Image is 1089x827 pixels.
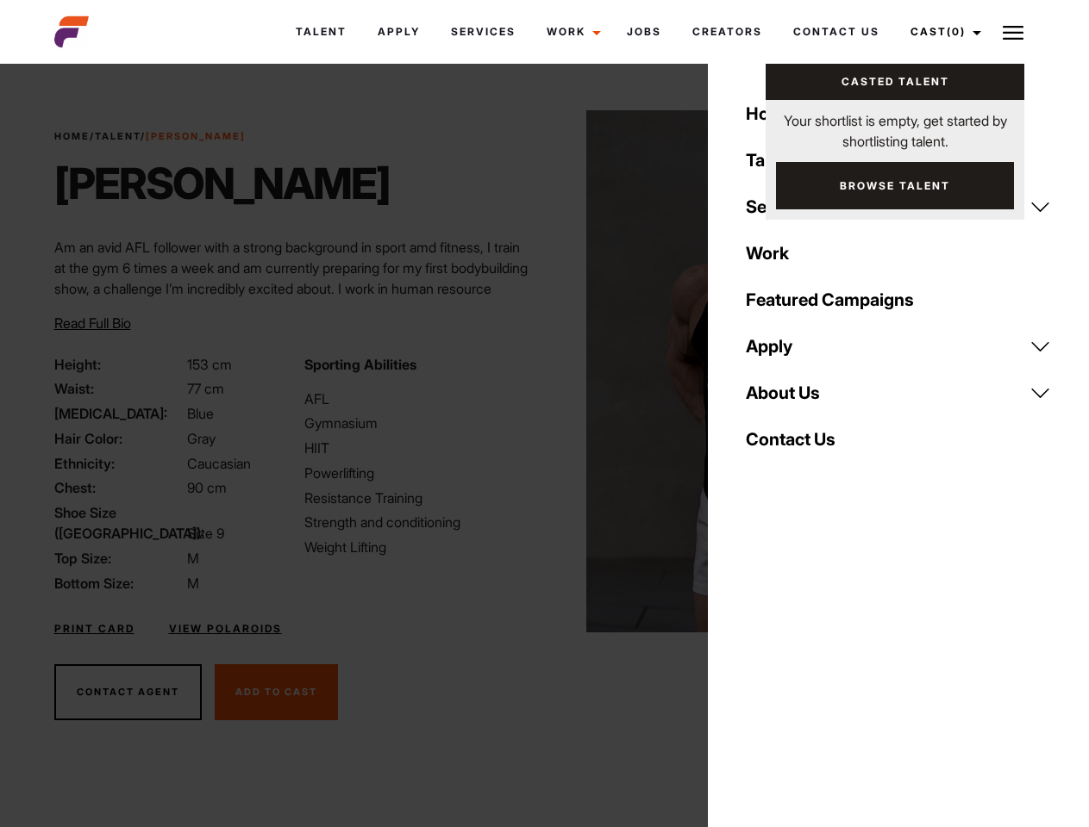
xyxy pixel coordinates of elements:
li: Powerlifting [304,463,534,483]
span: Hair Color: [54,428,184,449]
a: Apply [362,9,435,55]
span: (0) [947,25,966,38]
a: Home [54,130,90,142]
li: Weight Lifting [304,537,534,557]
a: Jobs [611,9,677,55]
a: Talent [95,130,141,142]
a: Talent [280,9,362,55]
span: Waist: [54,378,184,399]
span: 77 cm [187,380,224,397]
a: Home [735,90,1061,137]
a: Browse Talent [776,162,1014,209]
a: About Us [735,370,1061,416]
span: Read Full Bio [54,314,131,332]
a: Casted Talent [766,64,1024,100]
span: Size 9 [187,525,224,542]
span: Top Size: [54,548,184,569]
span: Add To Cast [235,686,317,698]
img: cropped-aefm-brand-fav-22-square.png [54,15,89,49]
a: Talent [735,137,1061,183]
p: Am an avid AFL follower with a strong background in sport amd fitness, I train at the gym 6 times... [54,237,535,402]
a: Print Card [54,621,135,637]
a: Creators [677,9,778,55]
img: Burger icon [1003,22,1023,43]
span: / / [54,129,246,144]
a: Featured Campaigns [735,277,1061,323]
li: Strength and conditioning [304,512,534,532]
a: Contact Us [735,416,1061,463]
span: M [187,575,199,592]
li: Resistance Training [304,488,534,508]
span: Bottom Size: [54,573,184,594]
span: 90 cm [187,479,227,496]
span: M [187,550,199,567]
a: Contact Us [778,9,895,55]
span: Chest: [54,477,184,498]
a: View Polaroids [169,621,282,637]
span: 153 cm [187,356,232,373]
span: Blue [187,405,214,422]
button: Read Full Bio [54,313,131,333]
a: Apply [735,323,1061,370]
span: Height: [54,354,184,375]
h1: [PERSON_NAME] [54,158,390,209]
li: AFL [304,389,534,409]
strong: Sporting Abilities [304,356,416,373]
button: Add To Cast [215,664,338,721]
a: Cast(0) [895,9,992,55]
a: Work [735,230,1061,277]
span: Gray [187,430,216,447]
span: Caucasian [187,455,251,472]
button: Contact Agent [54,664,202,721]
a: Work [531,9,611,55]
strong: [PERSON_NAME] [146,130,246,142]
p: Your shortlist is empty, get started by shortlisting talent. [766,100,1024,152]
span: Shoe Size ([GEOGRAPHIC_DATA]): [54,502,184,544]
a: Services [435,9,531,55]
span: Ethnicity: [54,453,184,474]
li: HIIT [304,438,534,458]
span: [MEDICAL_DATA]: [54,403,184,424]
li: Gymnasium [304,413,534,433]
a: Services [735,183,1061,230]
